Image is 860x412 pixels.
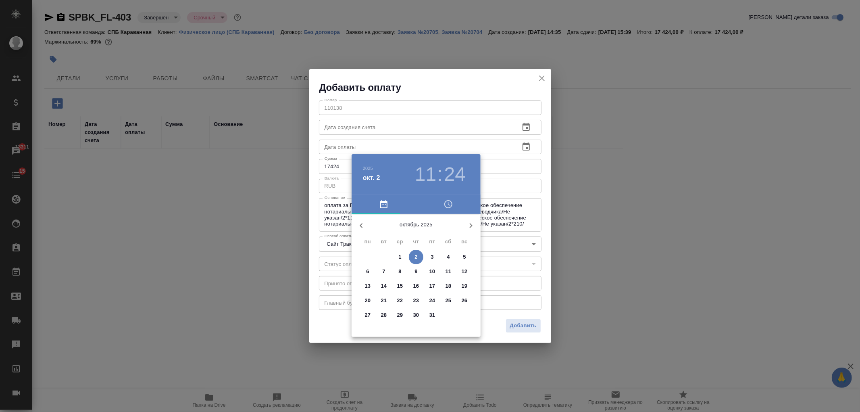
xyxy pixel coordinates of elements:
[425,279,439,293] button: 17
[393,308,407,322] button: 29
[429,311,435,319] p: 31
[447,253,450,261] p: 4
[457,264,472,279] button: 12
[409,264,423,279] button: 9
[393,279,407,293] button: 15
[457,238,472,246] span: вс
[462,268,468,276] p: 12
[429,297,435,305] p: 24
[393,293,407,308] button: 22
[441,293,456,308] button: 25
[441,238,456,246] span: сб
[398,268,401,276] p: 8
[397,282,403,290] p: 15
[365,282,371,290] p: 13
[425,238,439,246] span: пт
[393,250,407,264] button: 1
[393,264,407,279] button: 8
[365,297,371,305] p: 20
[429,268,435,276] p: 10
[360,238,375,246] span: пн
[363,166,373,171] button: 2025
[363,173,380,183] button: окт. 2
[431,253,433,261] p: 3
[457,250,472,264] button: 5
[425,264,439,279] button: 10
[441,279,456,293] button: 18
[377,238,391,246] span: вт
[441,250,456,264] button: 4
[382,268,385,276] p: 7
[409,293,423,308] button: 23
[413,297,419,305] p: 23
[409,279,423,293] button: 16
[444,163,466,186] button: 24
[425,308,439,322] button: 31
[415,163,436,186] button: 11
[425,293,439,308] button: 24
[457,293,472,308] button: 26
[462,297,468,305] p: 26
[446,282,452,290] p: 18
[360,279,375,293] button: 13
[360,293,375,308] button: 20
[409,308,423,322] button: 30
[381,311,387,319] p: 28
[381,282,387,290] p: 14
[398,253,401,261] p: 1
[429,282,435,290] p: 17
[360,308,375,322] button: 27
[377,264,391,279] button: 7
[437,163,442,186] h3: :
[360,264,375,279] button: 6
[409,238,423,246] span: чт
[381,297,387,305] p: 21
[413,311,419,319] p: 30
[446,297,452,305] p: 25
[397,297,403,305] p: 22
[413,282,419,290] p: 16
[446,268,452,276] p: 11
[377,279,391,293] button: 14
[425,250,439,264] button: 3
[463,253,466,261] p: 5
[377,293,391,308] button: 21
[366,268,369,276] p: 6
[377,308,391,322] button: 28
[441,264,456,279] button: 11
[414,253,417,261] p: 2
[457,279,472,293] button: 19
[397,311,403,319] p: 29
[414,268,417,276] p: 9
[409,250,423,264] button: 2
[371,221,461,229] p: октябрь 2025
[462,282,468,290] p: 19
[365,311,371,319] p: 27
[393,238,407,246] span: ср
